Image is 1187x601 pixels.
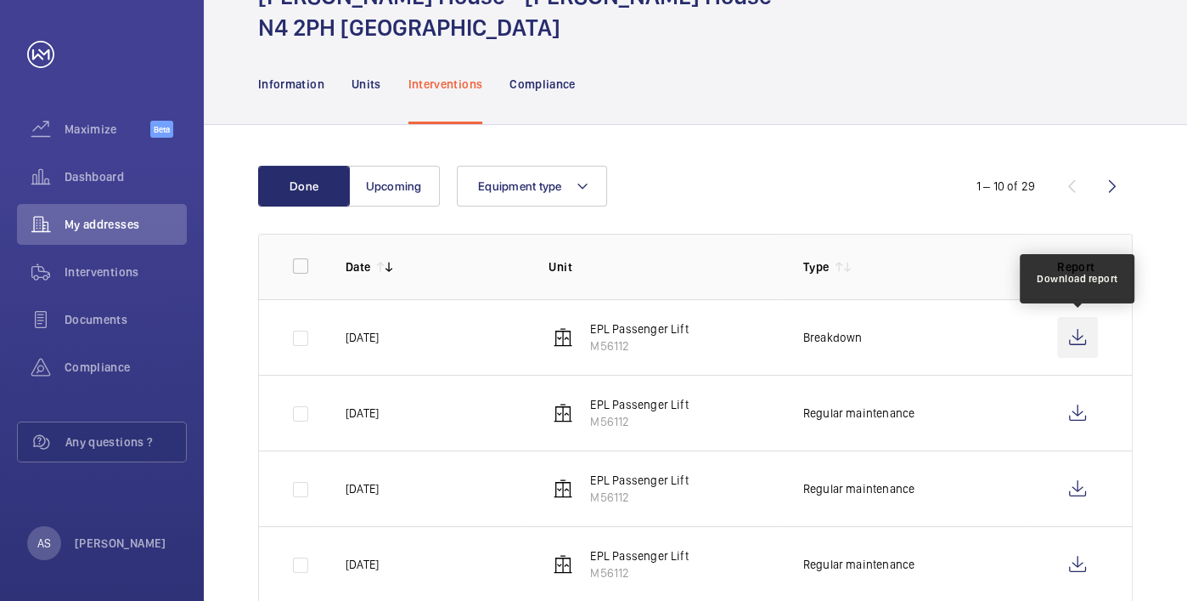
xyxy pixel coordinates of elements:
p: M56112 [590,413,688,430]
p: [PERSON_NAME] [75,535,166,552]
button: Done [258,166,350,207]
p: [DATE] [346,480,379,497]
p: Regular maintenance [803,480,914,497]
span: Interventions [65,264,187,281]
span: My addresses [65,216,187,233]
p: EPL Passenger Lift [590,396,688,413]
span: Dashboard [65,168,187,185]
img: elevator.svg [553,554,573,575]
span: Documents [65,311,187,328]
span: Maximize [65,121,150,138]
p: Regular maintenance [803,405,914,422]
img: elevator.svg [553,403,573,423]
img: elevator.svg [553,479,573,499]
button: Equipment type [457,166,607,207]
p: Information [258,76,324,93]
p: Interventions [408,76,483,93]
p: Regular maintenance [803,556,914,573]
span: Equipment type [478,179,562,193]
p: EPL Passenger Lift [590,547,688,564]
div: Download report [1037,271,1118,286]
img: elevator.svg [553,327,573,348]
span: Any questions ? [65,434,186,451]
p: M56112 [590,489,688,506]
button: Upcoming [348,166,440,207]
p: EPL Passenger Lift [590,472,688,489]
p: [DATE] [346,556,379,573]
span: Beta [150,121,173,138]
p: Unit [548,258,775,275]
p: M56112 [590,564,688,581]
div: 1 – 10 of 29 [976,178,1035,195]
span: Compliance [65,359,187,376]
p: [DATE] [346,329,379,346]
p: M56112 [590,337,688,354]
p: AS [37,535,51,552]
p: Date [346,258,370,275]
p: [DATE] [346,405,379,422]
p: Compliance [509,76,576,93]
p: Type [803,258,829,275]
p: EPL Passenger Lift [590,320,688,337]
p: Units [352,76,381,93]
p: Breakdown [803,329,863,346]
